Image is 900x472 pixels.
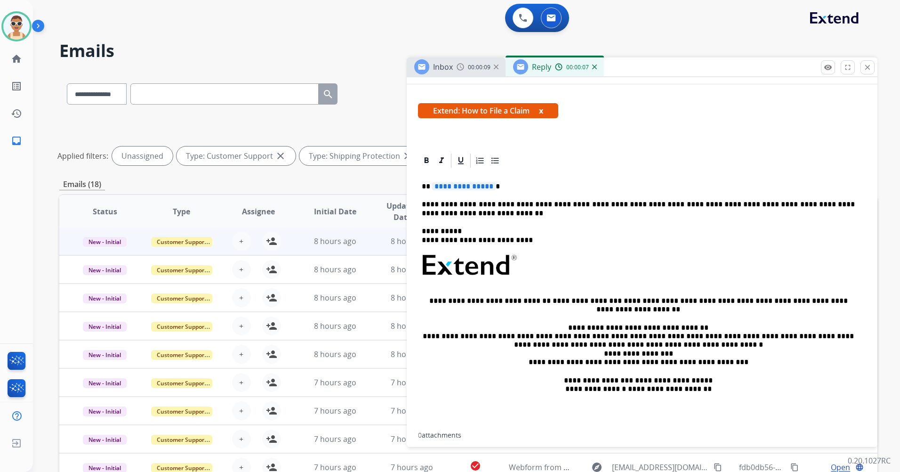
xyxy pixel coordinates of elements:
[151,407,212,416] span: Customer Support
[532,62,551,72] span: Reply
[239,236,243,247] span: +
[418,431,461,440] div: attachments
[470,460,481,472] mat-icon: check_circle
[314,293,356,303] span: 8 hours ago
[419,154,434,168] div: Bold
[790,463,799,472] mat-icon: content_copy
[391,293,433,303] span: 8 hours ago
[391,264,433,275] span: 8 hours ago
[59,41,877,60] h2: Emails
[266,264,277,275] mat-icon: person_add
[239,377,243,388] span: +
[83,378,127,388] span: New - Initial
[3,13,30,40] img: avatar
[11,53,22,65] mat-icon: home
[418,431,422,439] span: 0
[11,81,22,92] mat-icon: list_alt
[566,64,589,71] span: 00:00:07
[11,135,22,146] mat-icon: inbox
[242,206,275,217] span: Assignee
[151,435,212,445] span: Customer Support
[391,377,433,388] span: 7 hours ago
[239,320,243,332] span: +
[93,206,117,217] span: Status
[391,406,433,416] span: 7 hours ago
[239,433,243,445] span: +
[824,63,832,72] mat-icon: remove_red_eye
[57,150,108,162] p: Applied filters:
[391,434,433,444] span: 7 hours ago
[454,154,468,168] div: Underline
[266,349,277,360] mat-icon: person_add
[232,345,251,364] button: +
[83,435,127,445] span: New - Initial
[177,146,296,165] div: Type: Customer Support
[314,236,356,246] span: 8 hours ago
[314,321,356,331] span: 8 hours ago
[266,405,277,416] mat-icon: person_add
[232,260,251,279] button: +
[232,232,251,251] button: +
[239,349,243,360] span: +
[418,103,558,118] span: Extend: How to File a Claim
[488,154,502,168] div: Bullet List
[299,146,423,165] div: Type: Shipping Protection
[232,430,251,448] button: +
[151,237,212,247] span: Customer Support
[239,405,243,416] span: +
[391,349,433,359] span: 8 hours ago
[83,322,127,332] span: New - Initial
[314,264,356,275] span: 8 hours ago
[275,150,286,162] mat-icon: close
[402,150,413,162] mat-icon: close
[314,349,356,359] span: 8 hours ago
[381,200,424,223] span: Updated Date
[266,433,277,445] mat-icon: person_add
[266,292,277,303] mat-icon: person_add
[434,154,449,168] div: Italic
[844,63,852,72] mat-icon: fullscreen
[473,154,487,168] div: Ordered List
[239,264,243,275] span: +
[232,288,251,307] button: +
[151,322,212,332] span: Customer Support
[314,406,356,416] span: 7 hours ago
[322,89,334,100] mat-icon: search
[83,265,127,275] span: New - Initial
[314,206,356,217] span: Initial Date
[266,320,277,332] mat-icon: person_add
[11,108,22,119] mat-icon: history
[112,146,173,165] div: Unassigned
[83,293,127,303] span: New - Initial
[232,401,251,420] button: +
[151,293,212,303] span: Customer Support
[83,407,127,416] span: New - Initial
[391,236,433,246] span: 8 hours ago
[151,265,212,275] span: Customer Support
[848,455,891,466] p: 0.20.1027RC
[83,350,127,360] span: New - Initial
[266,236,277,247] mat-icon: person_add
[239,292,243,303] span: +
[433,62,453,72] span: Inbox
[232,373,251,392] button: +
[468,64,490,71] span: 00:00:09
[391,321,433,331] span: 8 hours ago
[855,463,864,472] mat-icon: language
[714,463,722,472] mat-icon: content_copy
[83,237,127,247] span: New - Initial
[863,63,872,72] mat-icon: close
[151,378,212,388] span: Customer Support
[539,105,543,116] button: x
[151,350,212,360] span: Customer Support
[314,377,356,388] span: 7 hours ago
[232,317,251,335] button: +
[59,179,105,190] p: Emails (18)
[266,377,277,388] mat-icon: person_add
[314,434,356,444] span: 7 hours ago
[173,206,190,217] span: Type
